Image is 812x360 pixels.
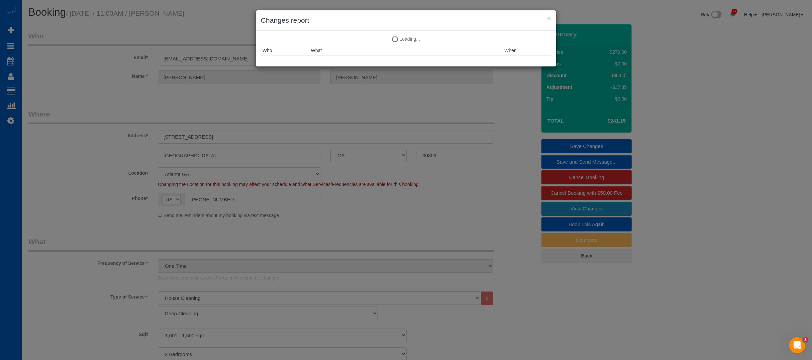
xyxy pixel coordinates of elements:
[261,45,309,56] th: Who
[256,10,556,66] sui-modal: Changes report
[803,337,808,343] span: 3
[503,45,551,56] th: When
[261,36,551,42] p: Loading...
[261,15,551,25] h3: Changes report
[309,45,503,56] th: What
[789,337,805,353] iframe: Intercom live chat
[547,15,551,22] button: ×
